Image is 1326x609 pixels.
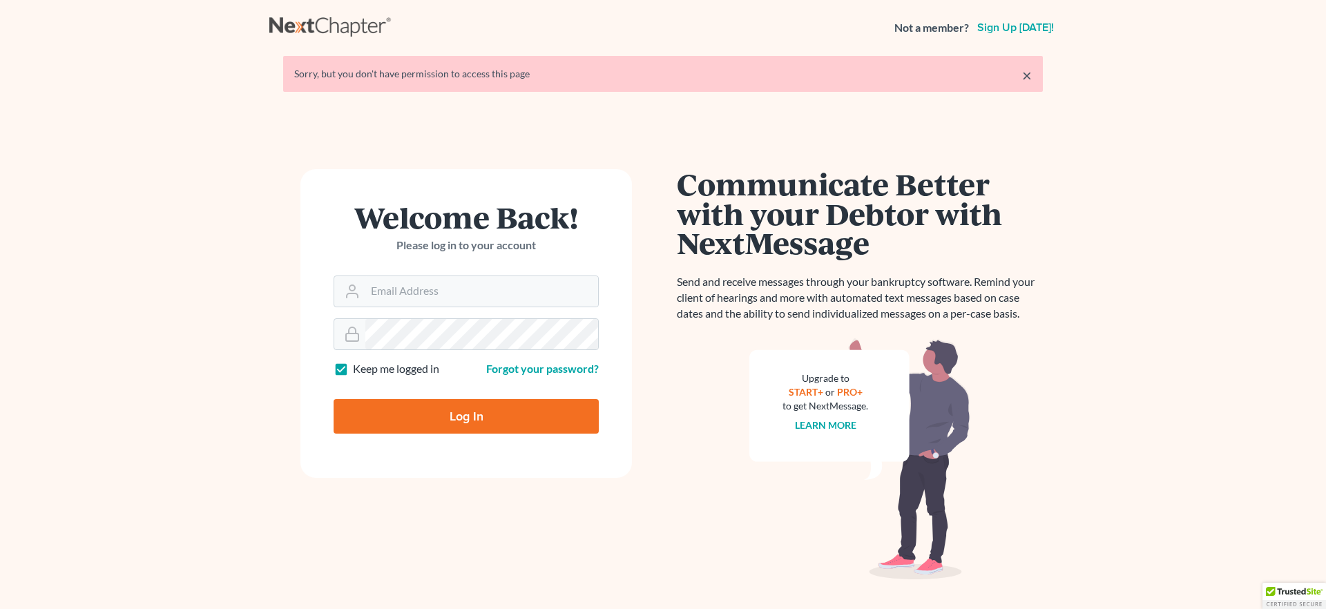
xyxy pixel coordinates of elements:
a: PRO+ [837,386,863,398]
img: nextmessage_bg-59042aed3d76b12b5cd301f8e5b87938c9018125f34e5fa2b7a6b67550977c72.svg [749,338,970,580]
div: TrustedSite Certified [1262,583,1326,609]
a: Learn more [795,419,856,431]
strong: Not a member? [894,20,969,36]
span: or [825,386,835,398]
div: Sorry, but you don't have permission to access this page [294,67,1032,81]
a: Sign up [DATE]! [974,22,1057,33]
div: to get NextMessage. [782,399,868,413]
p: Send and receive messages through your bankruptcy software. Remind your client of hearings and mo... [677,274,1043,322]
a: Forgot your password? [486,362,599,375]
h1: Communicate Better with your Debtor with NextMessage [677,169,1043,258]
div: Upgrade to [782,371,868,385]
label: Keep me logged in [353,361,439,377]
a: × [1022,67,1032,84]
a: START+ [789,386,823,398]
p: Please log in to your account [334,238,599,253]
h1: Welcome Back! [334,202,599,232]
input: Email Address [365,276,598,307]
input: Log In [334,399,599,434]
